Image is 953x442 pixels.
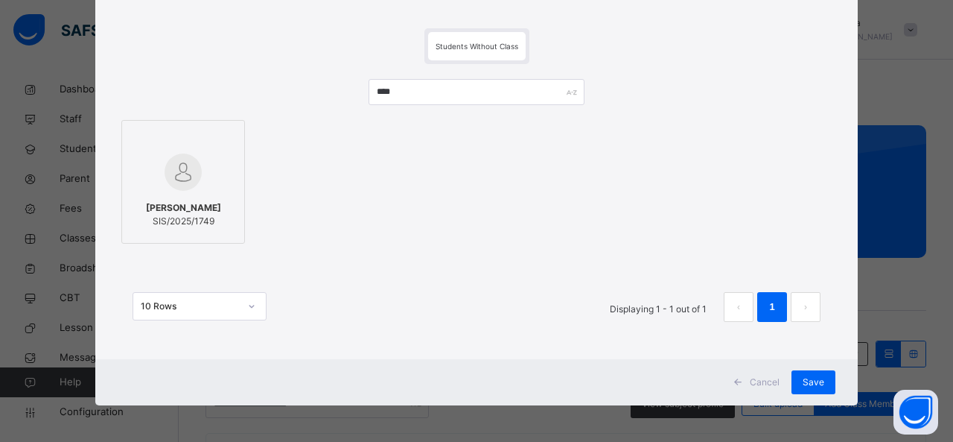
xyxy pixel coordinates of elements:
span: [PERSON_NAME] [146,201,221,215]
li: Displaying 1 - 1 out of 1 [599,292,718,322]
span: Students Without Class [436,42,518,51]
span: Cancel [750,376,780,389]
button: prev page [724,292,753,322]
button: Open asap [893,390,938,435]
li: 下一页 [791,292,820,322]
div: 10 Rows [141,300,239,313]
img: default.svg [165,154,202,191]
span: SIS/2025/1749 [146,215,221,228]
li: 1 [757,292,787,322]
a: 1 [765,297,779,317]
span: Save [803,376,824,389]
button: next page [791,292,820,322]
li: 上一页 [724,292,753,322]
